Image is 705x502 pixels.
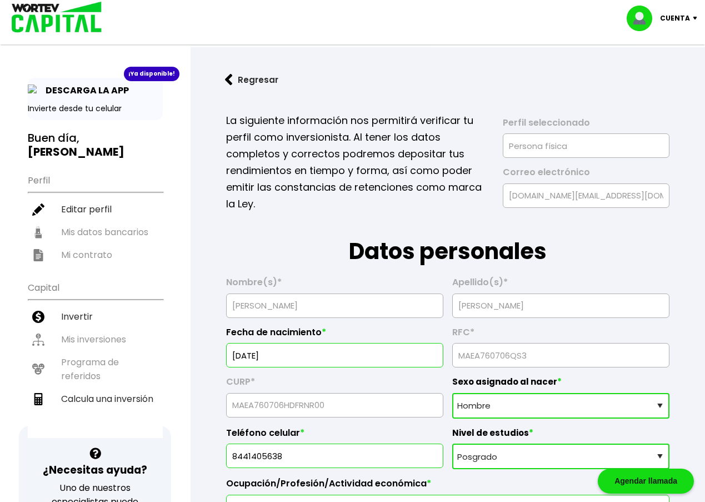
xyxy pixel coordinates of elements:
[32,393,44,405] img: calculadora-icon.17d418c4.svg
[226,428,443,444] label: Teléfono celular
[28,305,163,328] a: Invertir
[40,83,129,97] p: DESCARGA LA APP
[28,103,163,115] p: Invierte desde tu celular
[690,17,705,20] img: icon-down
[452,428,669,444] label: Nivel de estudios
[226,112,488,212] p: La siguiente información nos permitirá verificar tu perfil como inversionista. Al tener los datos...
[660,10,690,27] p: Cuenta
[28,131,163,159] h3: Buen día,
[503,117,669,134] label: Perfil seleccionado
[208,65,295,95] button: Regresar
[226,212,669,268] h1: Datos personales
[226,277,443,294] label: Nombre(s)
[231,444,438,468] input: 10 dígitos
[32,311,44,323] img: invertir-icon.b3b967d7.svg
[124,67,179,81] div: ¡Ya disponible!
[208,65,687,95] a: flecha izquierdaRegresar
[231,344,438,367] input: DD/MM/AAAA
[627,6,660,31] img: profile-image
[503,167,669,183] label: Correo electrónico
[452,376,669,393] label: Sexo asignado al nacer
[226,327,443,344] label: Fecha de nacimiento
[231,394,438,417] input: 18 caracteres
[452,277,669,294] label: Apellido(s)
[43,462,147,478] h3: ¿Necesitas ayuda?
[28,198,163,221] a: Editar perfil
[226,478,669,495] label: Ocupación/Profesión/Actividad económica
[226,376,443,393] label: CURP
[457,344,664,367] input: 13 caracteres
[225,74,233,86] img: flecha izquierda
[28,275,163,438] ul: Capital
[452,327,669,344] label: RFC
[28,387,163,410] a: Calcula una inversión
[28,144,124,160] b: [PERSON_NAME]
[28,168,163,266] ul: Perfil
[32,203,44,216] img: editar-icon.952d3147.svg
[28,85,40,97] img: app-icon
[598,469,694,494] div: Agendar llamada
